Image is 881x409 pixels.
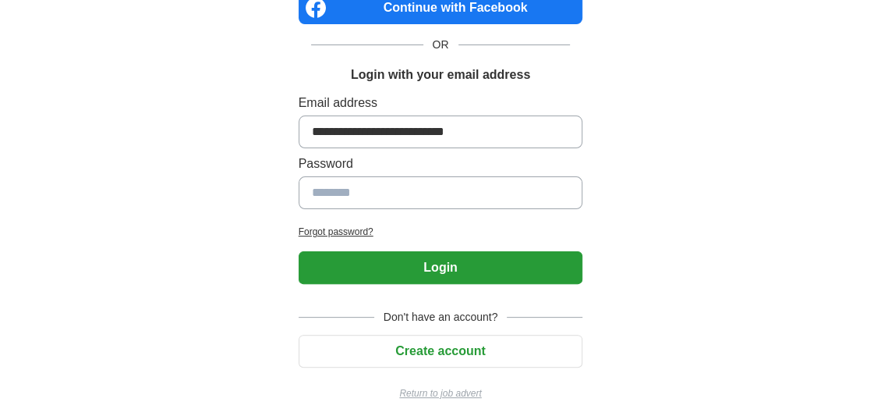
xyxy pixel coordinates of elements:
label: Password [299,155,583,173]
h1: Login with your email address [351,66,530,84]
span: Don't have an account? [374,309,508,325]
a: Create account [299,344,583,357]
a: Forgot password? [299,225,583,239]
span: OR [423,37,458,53]
button: Create account [299,335,583,368]
label: Email address [299,94,583,112]
button: Login [299,251,583,284]
a: Return to job advert [299,386,583,400]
